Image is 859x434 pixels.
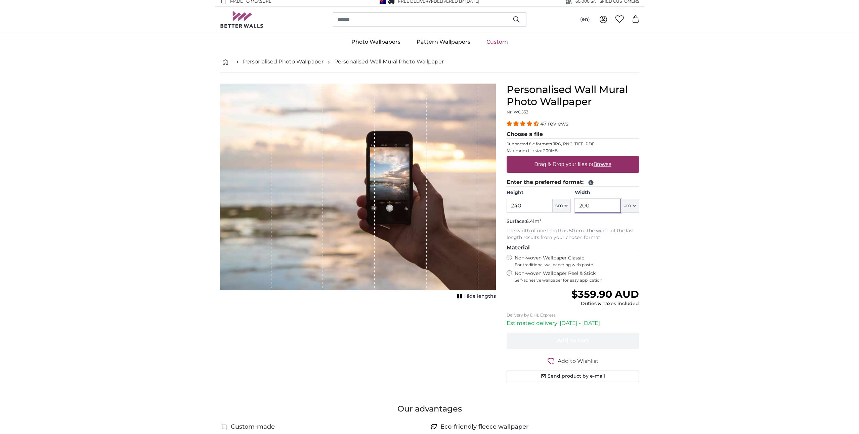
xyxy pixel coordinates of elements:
[507,218,639,225] p: Surface:
[507,357,639,365] button: Add to Wishlist
[557,337,589,344] span: Add to cart
[555,202,563,209] span: cm
[464,293,496,300] span: Hide lengths
[507,333,639,349] button: Add to cart
[507,371,639,382] button: Send product by e-mail
[507,244,639,252] legend: Material
[507,141,639,147] p: Supported file formats JPG, PNG, TIFF, PDF
[220,403,639,414] h3: Our advantages
[507,148,639,153] p: Maximum file size 200MB.
[220,51,639,73] nav: breadcrumbs
[507,228,639,241] p: The width of one length is 50 cm. The width of the last length results from your chosen format.
[343,33,409,51] a: Photo Wallpapers
[515,255,639,268] label: Non-woven Wallpaper Classic
[220,11,264,28] img: Betterwalls
[507,319,639,327] p: Estimated delivery: [DATE] - [DATE]
[220,84,496,301] div: 1 of 1
[571,300,639,307] div: Duties & Taxes included
[515,262,639,268] span: For traditional wallpapering with paste
[553,199,571,213] button: cm
[478,33,516,51] a: Custom
[540,120,568,127] span: 47 reviews
[515,270,639,283] label: Non-woven Wallpaper Peel & Stick
[621,199,639,213] button: cm
[575,13,595,26] button: (en)
[507,120,540,127] span: 4.38 stars
[558,357,599,365] span: Add to Wishlist
[507,109,528,114] span: Nr. WQ553
[507,189,571,196] label: Height
[507,312,639,318] p: Delivery by DHL Express
[455,292,496,301] button: Hide lengths
[507,130,639,139] legend: Choose a file
[575,189,639,196] label: Width
[526,218,542,224] span: 6.41m²
[507,84,639,108] h1: Personalised Wall Mural Photo Wallpaper
[531,158,614,171] label: Drag & Drop your files or
[243,58,324,66] a: Personalised Photo Wallpaper
[334,58,444,66] a: Personalised Wall Mural Photo Wallpaper
[409,33,478,51] a: Pattern Wallpapers
[507,178,639,187] legend: Enter the preferred format:
[624,202,631,209] span: cm
[515,278,639,283] span: Self-adhesive wallpaper for easy application
[594,161,611,167] u: Browse
[440,422,528,432] h4: Eco-friendly fleece wallpaper
[231,422,275,432] h4: Custom-made
[571,288,639,300] span: $359.90 AUD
